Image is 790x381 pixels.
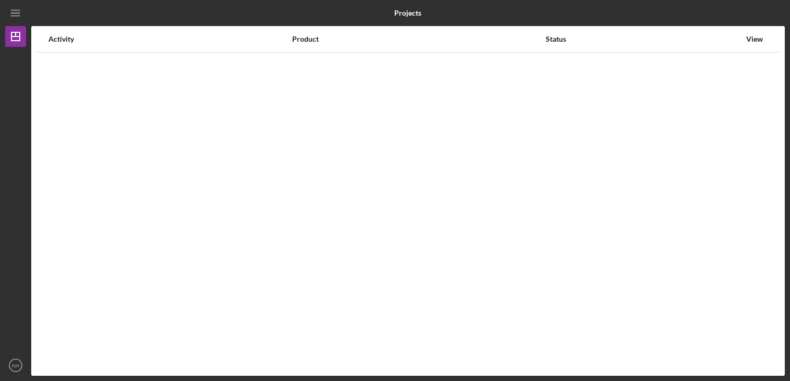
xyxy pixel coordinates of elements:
[394,9,421,17] b: Projects
[546,35,741,43] div: Status
[292,35,545,43] div: Product
[5,355,26,376] button: NH
[742,35,768,43] div: View
[48,35,291,43] div: Activity
[12,363,19,368] text: NH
